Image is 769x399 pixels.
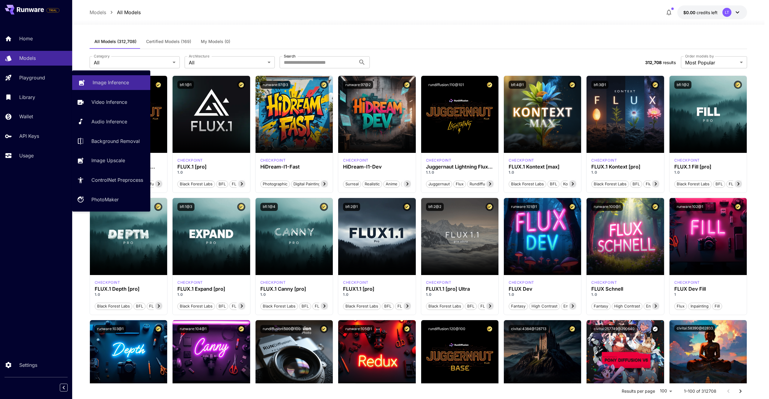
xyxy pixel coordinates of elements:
div: fluxultra [426,280,452,285]
span: BFL [134,303,145,309]
p: 1–100 of 312708 [684,388,716,394]
h3: FLUX.1 Fill [pro] [674,164,742,170]
span: Kontext [561,181,579,187]
span: FLUX.1 Expand [pro] [230,303,272,309]
span: FLUX.1 [pro] [230,181,257,187]
button: runware:103@1 [95,325,126,333]
p: 1.1.0 [426,170,494,175]
a: Background Removal [72,134,150,148]
button: Certified Model – Vetted for best performance and includes a commercial license. [486,203,494,211]
p: Models [19,54,36,62]
h3: HiDream-I1-Fast [260,164,328,170]
span: juggernaut [426,181,452,187]
h3: FLUX.1 Kontext [max] [509,164,576,170]
h3: FLUX1.1 [pro] Ultra [426,286,494,292]
p: checkpoint [426,158,452,163]
p: checkpoint [509,158,534,163]
span: FLUX.1 Fill [pro] [727,181,760,187]
h3: FLUX Schnell [591,286,659,292]
p: 1.0 [343,292,411,297]
div: FLUX.1 D [426,158,452,163]
button: $0.00 [677,5,747,19]
p: Background Removal [91,138,140,145]
h3: Juggernaut Lightning Flux by RunDiffusion [426,164,494,170]
button: Verified working [651,325,659,333]
div: FLUX Dev Fill [674,286,742,292]
span: results [663,60,676,65]
p: 1.0 [177,170,245,175]
button: Certified Model – Vetted for best performance and includes a commercial license. [320,203,328,211]
p: PhotoMaker [91,196,119,203]
p: checkpoint [674,280,700,285]
span: BFL [299,303,311,309]
button: bfl:1@4 [260,203,278,211]
p: checkpoint [260,158,286,163]
button: bfl:4@1 [509,81,526,89]
button: Certified Model – Vetted for best performance and includes a commercial license. [734,81,742,89]
p: Results per page [622,388,655,394]
h3: FLUX.1 Canny [pro] [260,286,328,292]
p: Library [19,94,35,101]
p: 1.0 [95,292,162,297]
span: Fantasy [592,303,610,309]
span: flux [454,181,466,187]
div: FLUX.1 D [674,280,700,285]
span: Realistic [363,181,382,187]
p: 1.0 [591,292,659,297]
button: bfl:1@2 [674,81,691,89]
span: All Models (312,708) [94,39,136,44]
span: FLUX1.1 [pro] [395,303,424,309]
div: FLUX.1 Expand [pro] [177,286,245,292]
p: ControlNet Preprocess [91,176,143,184]
h3: FLUX.1 Depth [pro] [95,286,162,292]
button: runware:102@1 [674,203,706,211]
div: fluxpro [674,158,700,163]
span: Inpainting [688,303,711,309]
h3: FLUX Dev [509,286,576,292]
p: 1.0 [674,170,742,175]
span: Environment [644,303,672,309]
div: fluxpro [177,158,203,163]
span: credits left [697,10,718,15]
span: 312,708 [645,60,662,65]
button: civitai:257749@290640 [591,325,637,333]
button: civitai:58390@62833 [674,325,715,332]
span: Flux Kontext [644,181,671,187]
div: fluxpro [343,280,369,285]
button: Certified Model – Vetted for best performance and includes a commercial license. [154,203,162,211]
p: Models [90,9,106,16]
span: Fill [712,303,722,309]
p: checkpoint [674,158,700,163]
p: checkpoint [95,280,120,285]
span: TRIAL [47,8,59,13]
label: Category [94,54,110,59]
p: checkpoint [343,158,369,163]
button: runware:97@2 [343,81,373,89]
p: 1 [674,292,742,297]
span: BFL [465,303,476,309]
span: Most Popular [685,59,737,66]
p: Image Upscale [91,157,125,164]
div: FLUX.1 D [509,280,534,285]
nav: breadcrumb [90,9,141,16]
span: Black Forest Labs [95,303,132,309]
button: Certified Model – Vetted for best performance and includes a commercial license. [320,81,328,89]
span: Black Forest Labs [675,181,712,187]
p: Home [19,35,33,42]
button: runware:104@1 [177,325,209,333]
p: 1.0 [426,292,494,297]
button: bfl:2@2 [426,203,444,211]
p: checkpoint [509,280,534,285]
span: Anime [384,181,400,187]
div: HiDream Dev [343,158,369,163]
span: Flux [675,303,687,309]
label: Architecture [189,54,209,59]
span: My Models (0) [201,39,230,44]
